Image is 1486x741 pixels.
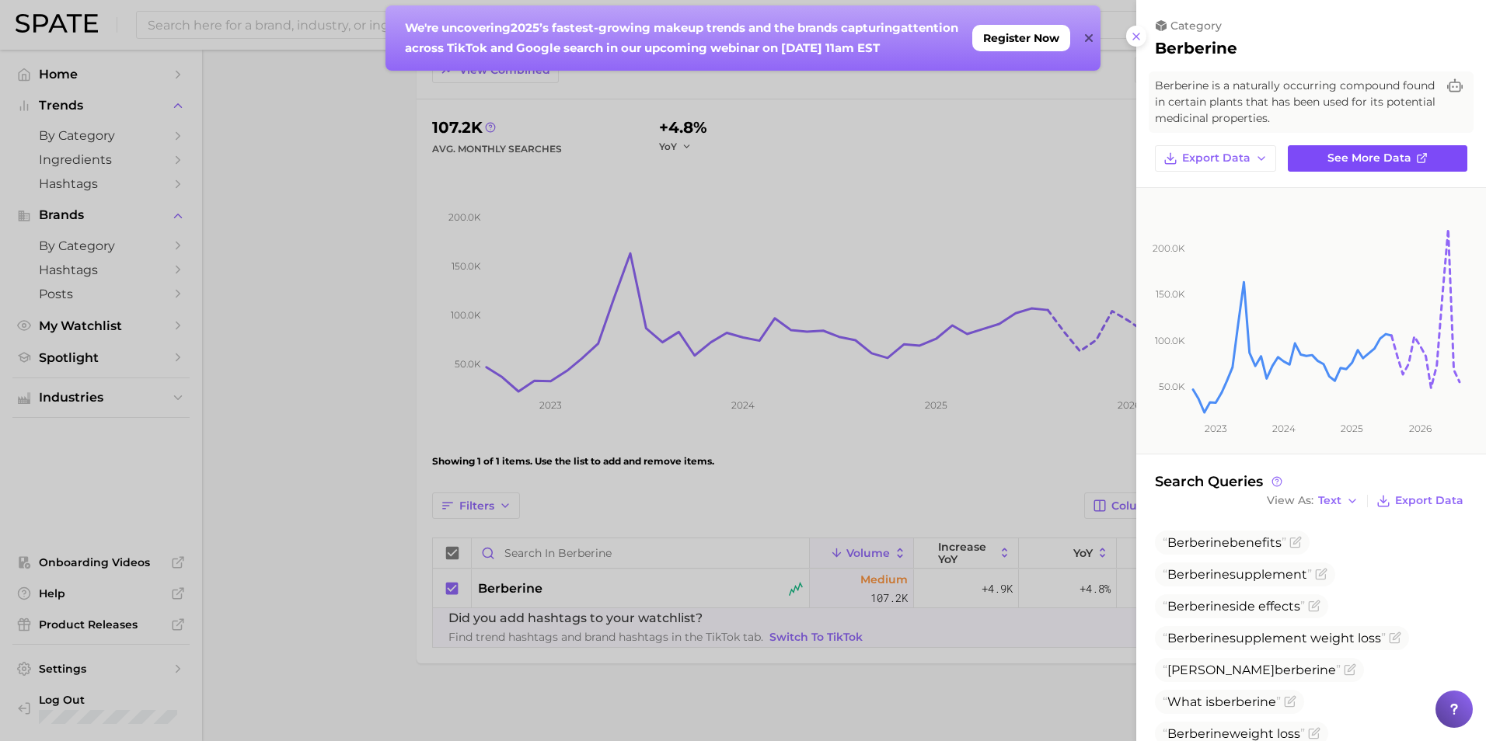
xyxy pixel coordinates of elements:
[1155,78,1436,127] span: Berberine is a naturally occurring compound found in certain plants that has been used for its po...
[1170,19,1222,33] span: category
[1275,663,1336,677] span: berberine
[1163,567,1312,582] span: supplement
[1263,491,1362,511] button: View AsText
[1155,145,1276,172] button: Export Data
[1205,423,1227,434] tspan: 2023
[1163,694,1281,709] span: What is
[1153,242,1185,253] tspan: 200.0k
[1215,694,1276,709] span: berberine
[1315,568,1327,580] button: Flag as miscategorized or irrelevant
[1155,473,1285,490] span: Search Queries
[1156,288,1185,300] tspan: 150.0k
[1155,335,1185,346] tspan: 100.0k
[1409,423,1432,434] tspan: 2026
[1163,631,1386,645] span: supplement weight loss
[1163,599,1305,614] span: side effects
[1163,535,1286,550] span: benefits
[1341,423,1363,434] tspan: 2025
[1308,727,1320,739] button: Flag as miscategorized or irrelevant
[1182,151,1251,165] span: Export Data
[1155,39,1237,57] h2: berberine
[1308,600,1320,612] button: Flag as miscategorized or irrelevant
[1167,631,1230,645] span: Berberine
[1167,567,1230,582] span: Berberine
[1318,496,1341,505] span: Text
[1327,151,1411,165] span: See more data
[1267,496,1313,505] span: View As
[1289,536,1302,548] button: Flag as miscategorized or irrelevant
[1163,663,1341,677] span: [PERSON_NAME]
[1272,423,1296,434] tspan: 2024
[1395,494,1463,507] span: Export Data
[1159,381,1185,392] tspan: 50.0k
[1163,726,1305,741] span: weight loss
[1284,695,1296,708] button: Flag as miscategorized or irrelevant
[1167,726,1230,741] span: Berberine
[1288,145,1467,172] a: See more data
[1344,663,1356,676] button: Flag as miscategorized or irrelevant
[1389,631,1401,644] button: Flag as miscategorized or irrelevant
[1167,599,1230,614] span: Berberine
[1373,490,1467,512] button: Export Data
[1167,535,1230,550] span: Berberine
